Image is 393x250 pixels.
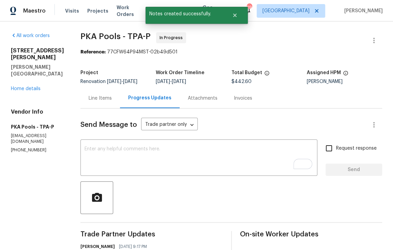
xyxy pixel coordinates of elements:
[80,50,106,54] b: Reference:
[342,7,383,14] span: [PERSON_NAME]
[160,34,185,41] span: In Progress
[231,70,262,75] h5: Total Budget
[107,79,137,84] span: -
[23,7,46,14] span: Maestro
[80,79,137,84] span: Renovation
[336,145,377,152] span: Request response
[11,33,50,38] a: All work orders
[87,7,108,14] span: Projects
[119,243,147,250] span: [DATE] 9:17 PM
[65,7,79,14] span: Visits
[80,70,98,75] h5: Project
[117,4,137,18] span: Work Orders
[202,4,235,18] span: Geo Assignments
[343,70,348,79] span: The hpm assigned to this work order.
[307,70,341,75] h5: Assigned HPM
[188,95,217,102] div: Attachments
[231,79,252,84] span: $442.60
[80,243,115,250] h6: [PERSON_NAME]
[141,119,198,131] div: Trade partner only
[156,79,170,84] span: [DATE]
[11,47,64,61] h2: [STREET_ADDRESS][PERSON_NAME]
[172,79,186,84] span: [DATE]
[224,9,246,22] button: Close
[11,147,64,153] p: [PHONE_NUMBER]
[85,147,313,170] textarea: To enrich screen reader interactions, please activate Accessibility in Grammarly extension settings
[262,7,309,14] span: [GEOGRAPHIC_DATA]
[80,121,137,128] span: Send Message to
[264,70,270,79] span: The total cost of line items that have been proposed by Opendoor. This sum includes line items th...
[11,123,64,130] h5: PKA Pools - TPA-P
[234,95,252,102] div: Invoices
[11,86,41,91] a: Home details
[80,32,151,40] span: PKA Pools - TPA-P
[80,231,223,238] span: Trade Partner Updates
[307,79,382,84] div: [PERSON_NAME]
[146,7,224,21] span: Notes created successfully.
[11,109,64,115] h4: Vendor Info
[123,79,137,84] span: [DATE]
[128,95,171,101] div: Progress Updates
[156,70,205,75] h5: Work Order Timeline
[247,4,252,11] div: 29
[80,49,382,55] div: 77CFW64P94MST-02b49d501
[156,79,186,84] span: -
[107,79,121,84] span: [DATE]
[11,133,64,145] p: [EMAIL_ADDRESS][DOMAIN_NAME]
[240,231,382,238] span: On-site Worker Updates
[89,95,112,102] div: Line Items
[11,64,64,77] h5: [PERSON_NAME][GEOGRAPHIC_DATA]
